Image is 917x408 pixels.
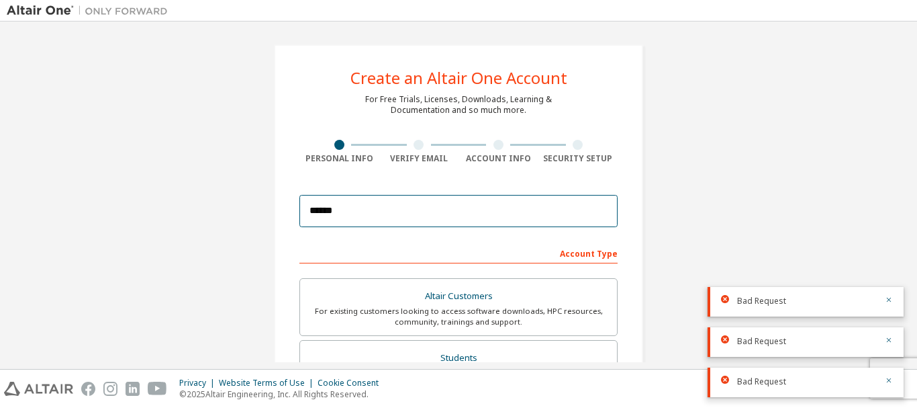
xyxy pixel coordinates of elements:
span: Bad Request [737,296,786,307]
div: For Free Trials, Licenses, Downloads, Learning & Documentation and so much more. [365,94,552,116]
img: Altair One [7,4,175,17]
img: altair_logo.svg [4,382,73,396]
img: youtube.svg [148,382,167,396]
p: © 2025 Altair Engineering, Inc. All Rights Reserved. [179,389,387,400]
div: For existing customers looking to access software downloads, HPC resources, community, trainings ... [308,306,609,327]
img: linkedin.svg [126,382,140,396]
div: Verify Email [379,153,459,164]
img: facebook.svg [81,382,95,396]
div: Altair Customers [308,287,609,306]
div: Cookie Consent [318,378,387,389]
span: Bad Request [737,336,786,347]
div: Website Terms of Use [219,378,318,389]
div: Account Info [458,153,538,164]
div: Students [308,349,609,368]
div: Privacy [179,378,219,389]
div: Create an Altair One Account [350,70,567,86]
div: Account Type [299,242,618,263]
img: instagram.svg [103,382,117,396]
span: Bad Request [737,376,786,387]
div: Personal Info [299,153,379,164]
div: Security Setup [538,153,618,164]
